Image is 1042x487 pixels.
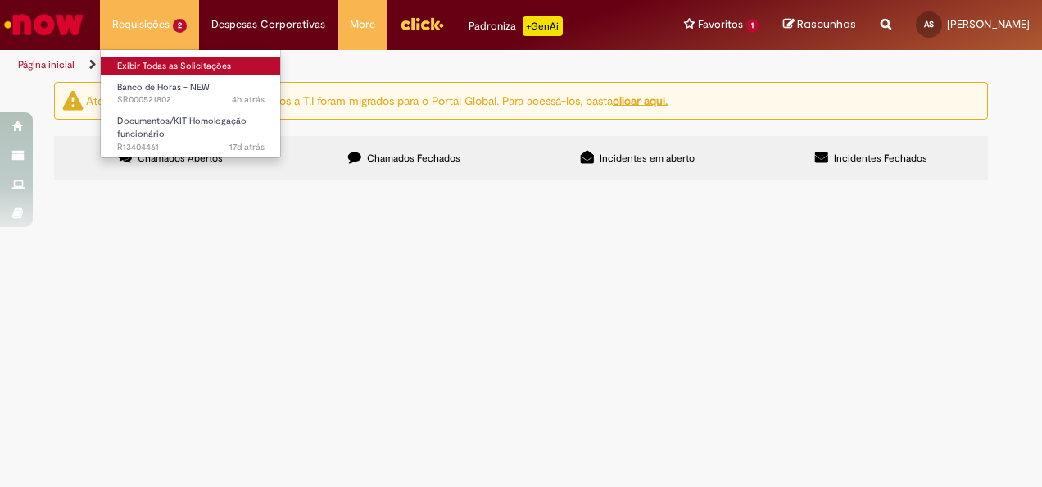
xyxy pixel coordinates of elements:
[101,79,281,109] a: Aberto SR000521802 : Banco de Horas - NEW
[117,115,247,140] span: Documentos/KIT Homologação funcionário
[117,141,265,154] span: R13404461
[746,19,759,33] span: 1
[86,93,668,107] ng-bind-html: Atenção: alguns chamados relacionados a T.I foram migrados para o Portal Global. Para acessá-los,...
[783,17,856,33] a: Rascunhos
[229,141,265,153] span: 17d atrás
[138,152,223,165] span: Chamados Abertos
[12,50,682,80] ul: Trilhas de página
[367,152,460,165] span: Chamados Fechados
[101,112,281,148] a: Aberto R13404461 : Documentos/KIT Homologação funcionário
[797,16,856,32] span: Rascunhos
[523,16,563,36] p: +GenAi
[117,93,265,107] span: SR000521802
[600,152,695,165] span: Incidentes em aberto
[834,152,927,165] span: Incidentes Fechados
[400,11,444,36] img: click_logo_yellow_360x200.png
[469,16,563,36] div: Padroniza
[101,57,281,75] a: Exibir Todas as Solicitações
[947,17,1030,31] span: [PERSON_NAME]
[173,19,187,33] span: 2
[613,93,668,107] a: clicar aqui.
[18,58,75,71] a: Página inicial
[232,93,265,106] span: 4h atrás
[211,16,325,33] span: Despesas Corporativas
[350,16,375,33] span: More
[112,16,170,33] span: Requisições
[698,16,743,33] span: Favoritos
[924,19,934,30] span: AS
[229,141,265,153] time: 12/08/2025 15:25:17
[2,8,86,41] img: ServiceNow
[100,49,281,158] ul: Requisições
[117,81,210,93] span: Banco de Horas - NEW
